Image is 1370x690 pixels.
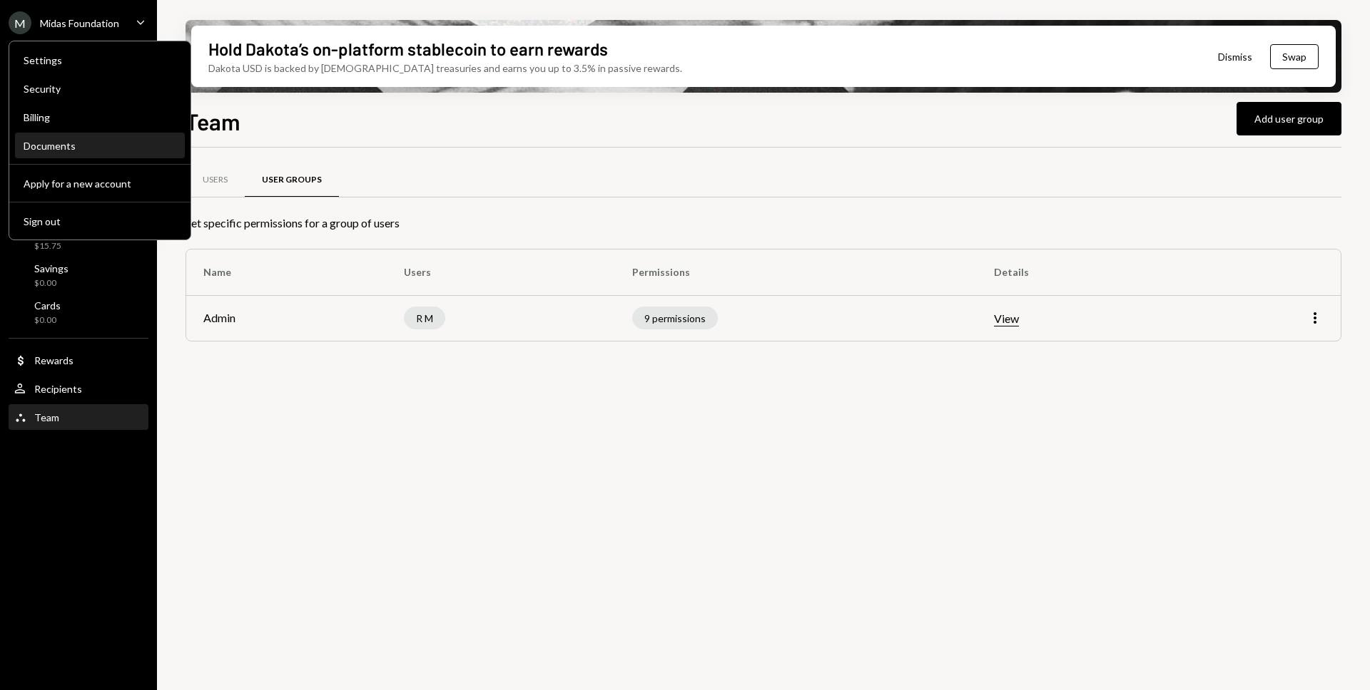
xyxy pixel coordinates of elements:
[24,111,176,123] div: Billing
[208,61,682,76] div: Dakota USD is backed by [DEMOGRAPHIC_DATA] treasuries and earns you up to 3.5% in passive rewards.
[24,140,176,152] div: Documents
[34,411,59,423] div: Team
[24,215,176,227] div: Sign out
[24,83,176,95] div: Security
[186,215,1341,232] div: Set specific permissions for a group of users
[9,258,148,292] a: Savings$0.00
[186,107,240,135] h1: Team
[34,299,61,311] div: Cards
[615,249,977,295] th: Permissions
[208,37,608,61] div: Hold Dakota’s on-platform stablecoin to earn rewards
[632,307,718,329] div: 9 permissions
[203,174,228,186] div: Users
[9,295,148,329] a: Cards$0.00
[1270,44,1319,69] button: Swap
[34,354,73,366] div: Rewards
[387,249,615,295] th: Users
[24,54,176,66] div: Settings
[15,171,185,197] button: Apply for a new account
[404,307,445,329] div: R M
[1237,102,1341,135] button: Add user group
[186,295,387,341] td: Admin
[9,404,148,430] a: Team
[9,347,148,373] a: Rewards
[34,262,68,274] div: Savings
[15,104,185,130] a: Billing
[15,209,185,235] button: Sign out
[245,162,339,198] a: User Groups
[186,162,245,198] a: Users
[34,240,76,252] div: $15.75
[15,133,185,158] a: Documents
[994,311,1019,326] button: View
[34,314,61,326] div: $0.00
[15,76,185,101] a: Security
[9,376,148,401] a: Recipients
[40,17,119,29] div: Midas Foundation
[15,47,185,73] a: Settings
[34,383,82,395] div: Recipients
[9,11,31,34] div: M
[977,249,1186,295] th: Details
[1200,40,1270,73] button: Dismiss
[262,174,322,186] div: User Groups
[186,249,387,295] th: Name
[24,177,176,190] div: Apply for a new account
[34,277,68,289] div: $0.00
